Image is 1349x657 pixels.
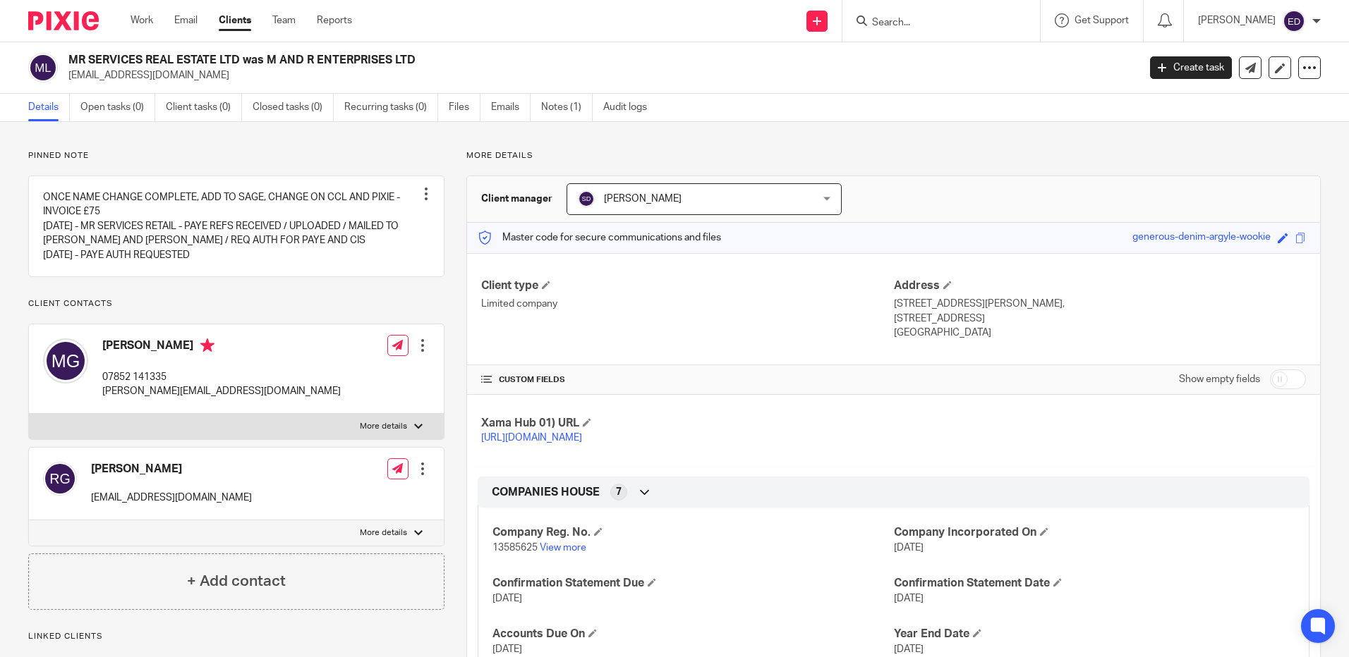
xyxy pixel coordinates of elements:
a: Notes (1) [541,94,593,121]
p: [PERSON_NAME][EMAIL_ADDRESS][DOMAIN_NAME] [102,384,341,398]
a: Create task [1150,56,1232,79]
span: COMPANIES HOUSE [492,485,600,500]
span: [PERSON_NAME] [604,194,682,204]
h4: Company Incorporated On [894,525,1295,540]
p: [STREET_ADDRESS] [894,312,1306,326]
p: Limited company [481,297,893,311]
a: [URL][DOMAIN_NAME] [481,433,582,443]
a: View more [540,543,586,553]
p: More details [360,421,407,432]
p: More details [466,150,1321,161]
span: [DATE] [894,543,924,553]
label: Show empty fields [1179,372,1260,386]
span: 7 [616,485,622,499]
p: [EMAIL_ADDRESS][DOMAIN_NAME] [68,68,1129,82]
h4: [PERSON_NAME] [91,462,252,477]
div: generous-denim-argyle-wookie [1132,230,1271,246]
p: Master code for secure communications and files [478,231,721,245]
p: Client contacts [28,298,444,309]
p: [EMAIL_ADDRESS][DOMAIN_NAME] [91,491,252,505]
h4: Client type [481,278,893,293]
p: 07852 141335 [102,370,341,384]
span: [DATE] [492,594,522,603]
img: svg%3E [28,53,58,82]
img: svg%3E [578,190,595,207]
h4: Year End Date [894,627,1295,641]
p: More details [360,527,407,539]
a: Emails [491,94,531,121]
a: Team [272,13,296,27]
span: Get Support [1075,16,1129,25]
h4: Confirmation Statement Due [492,576,893,591]
a: Closed tasks (0) [253,94,334,121]
img: svg%3E [43,338,88,383]
a: Audit logs [603,94,658,121]
p: [GEOGRAPHIC_DATA] [894,326,1306,340]
h3: Client manager [481,192,552,206]
span: [DATE] [492,644,522,654]
h4: CUSTOM FIELDS [481,374,893,386]
a: Work [131,13,153,27]
p: [PERSON_NAME] [1198,13,1276,27]
img: svg%3E [1283,10,1305,32]
h4: Company Reg. No. [492,525,893,540]
h4: [PERSON_NAME] [102,338,341,356]
h4: Xama Hub 01) URL [481,416,893,431]
h4: Address [894,278,1306,293]
p: Pinned note [28,150,444,161]
h2: MR SERVICES REAL ESTATE LTD was M AND R ENTERPRISES LTD [68,53,917,68]
a: Recurring tasks (0) [344,94,438,121]
span: 13585625 [492,543,538,553]
a: Clients [219,13,251,27]
i: Primary [200,338,214,352]
span: [DATE] [894,594,924,603]
a: Files [449,94,480,121]
p: Linked clients [28,631,444,642]
a: Email [174,13,198,27]
img: Pixie [28,11,99,30]
img: svg%3E [43,462,77,496]
h4: Accounts Due On [492,627,893,641]
h4: + Add contact [187,570,286,592]
h4: Confirmation Statement Date [894,576,1295,591]
a: Open tasks (0) [80,94,155,121]
span: [DATE] [894,644,924,654]
a: Client tasks (0) [166,94,242,121]
a: Details [28,94,70,121]
p: [STREET_ADDRESS][PERSON_NAME], [894,297,1306,311]
a: Reports [317,13,352,27]
input: Search [871,17,998,30]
